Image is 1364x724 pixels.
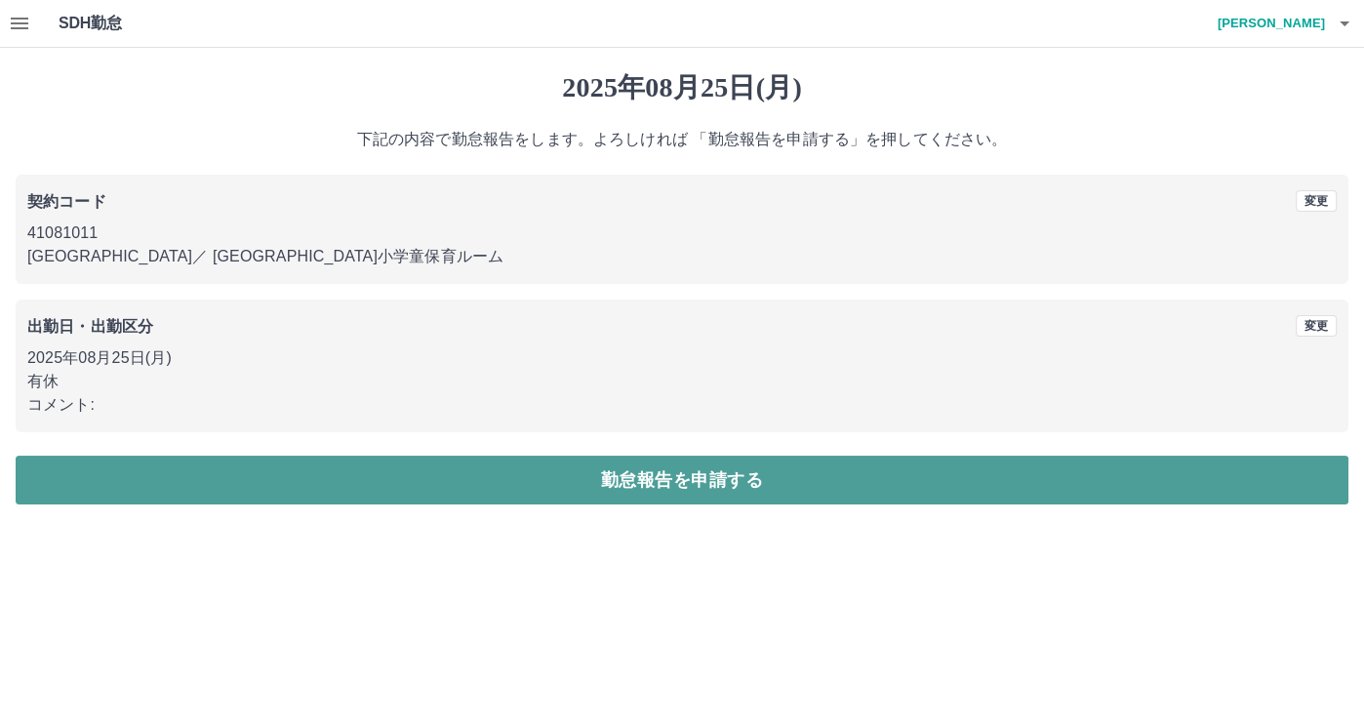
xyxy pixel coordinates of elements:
p: 41081011 [27,221,1337,245]
h1: 2025年08月25日(月) [16,71,1348,104]
button: 変更 [1296,315,1337,337]
b: 出勤日・出勤区分 [27,318,153,335]
b: 契約コード [27,193,106,210]
p: 2025年08月25日(月) [27,346,1337,370]
p: 有休 [27,370,1337,393]
p: 下記の内容で勤怠報告をします。よろしければ 「勤怠報告を申請する」を押してください。 [16,128,1348,151]
button: 勤怠報告を申請する [16,456,1348,504]
p: [GEOGRAPHIC_DATA] ／ [GEOGRAPHIC_DATA]小学童保育ルーム [27,245,1337,268]
button: 変更 [1296,190,1337,212]
p: コメント: [27,393,1337,417]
